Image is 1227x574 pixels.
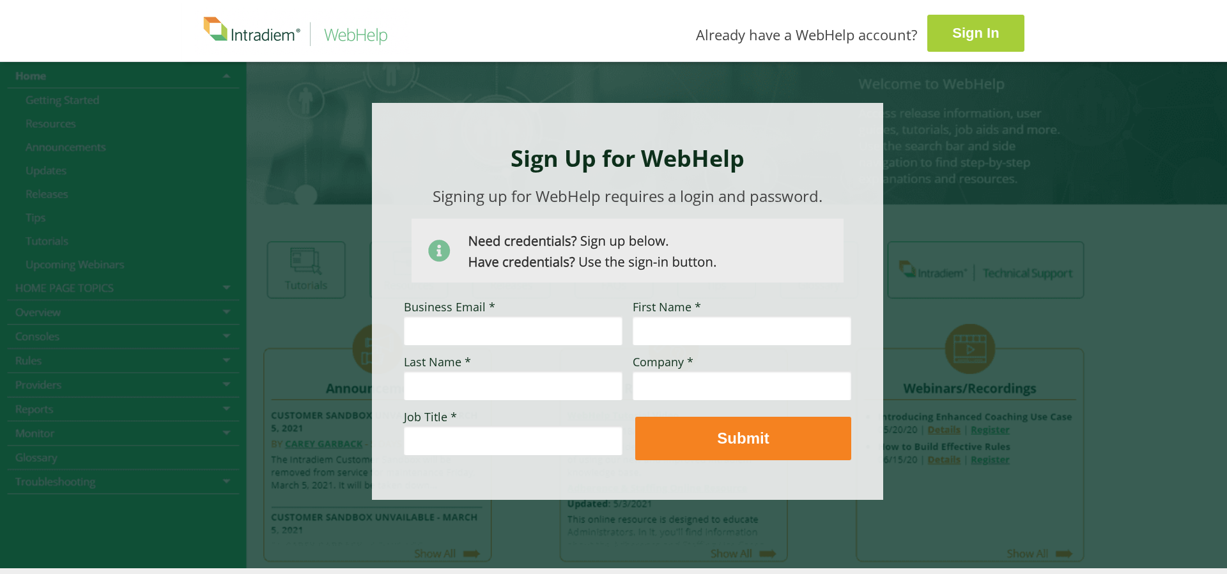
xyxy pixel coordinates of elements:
[412,219,844,283] img: Need Credentials? Sign up below. Have Credentials? Use the sign-in button.
[952,25,999,41] strong: Sign In
[404,409,457,424] span: Job Title *
[927,15,1024,52] a: Sign In
[717,430,769,447] strong: Submit
[696,25,918,44] span: Already have a WebHelp account?
[404,299,495,314] span: Business Email *
[433,185,822,206] span: Signing up for WebHelp requires a login and password.
[404,354,471,369] span: Last Name *
[633,354,693,369] span: Company *
[633,299,701,314] span: First Name *
[635,417,851,460] button: Submit
[511,143,745,174] strong: Sign Up for WebHelp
